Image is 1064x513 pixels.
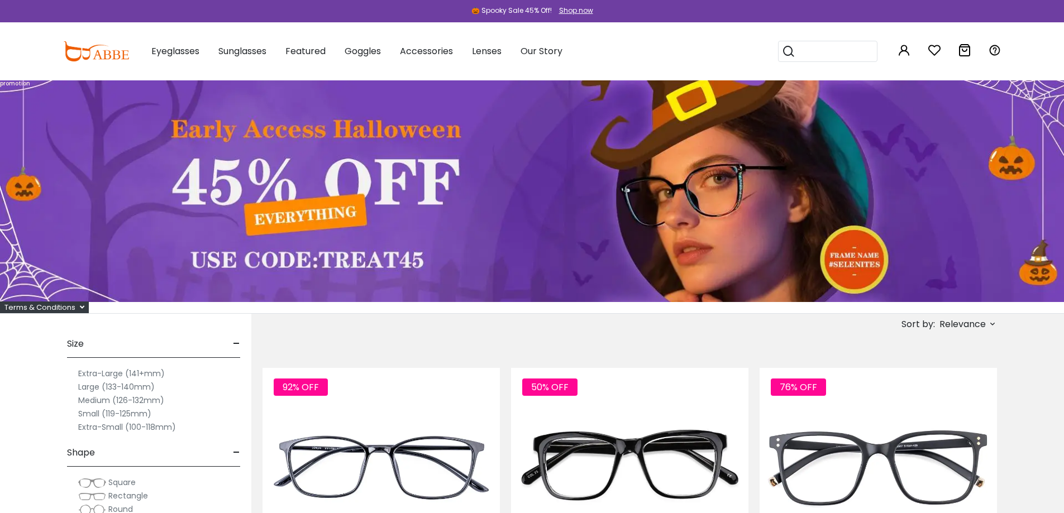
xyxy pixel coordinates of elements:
[78,394,164,407] label: Medium (126-132mm)
[345,45,381,57] span: Goggles
[78,491,106,502] img: Rectangle.png
[554,6,593,15] a: Shop now
[939,314,986,334] span: Relevance
[63,41,129,61] img: abbeglasses.com
[108,490,148,501] span: Rectangle
[274,378,328,396] span: 92% OFF
[78,477,106,488] img: Square.png
[78,367,165,380] label: Extra-Large (141+mm)
[472,45,502,57] span: Lenses
[78,420,176,434] label: Extra-Small (100-118mm)
[218,45,266,57] span: Sunglasses
[471,6,552,16] div: 🎃 Spooky Sale 45% Off!
[233,330,240,357] span: -
[67,439,95,466] span: Shape
[522,378,578,396] span: 50% OFF
[559,6,593,16] div: Shop now
[78,407,151,420] label: Small (119-125mm)
[108,477,136,488] span: Square
[78,380,155,394] label: Large (133-140mm)
[233,439,240,466] span: -
[400,45,453,57] span: Accessories
[67,330,84,357] span: Size
[285,45,326,57] span: Featured
[521,45,562,57] span: Our Story
[771,378,826,396] span: 76% OFF
[151,45,199,57] span: Eyeglasses
[901,318,935,330] span: Sort by:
